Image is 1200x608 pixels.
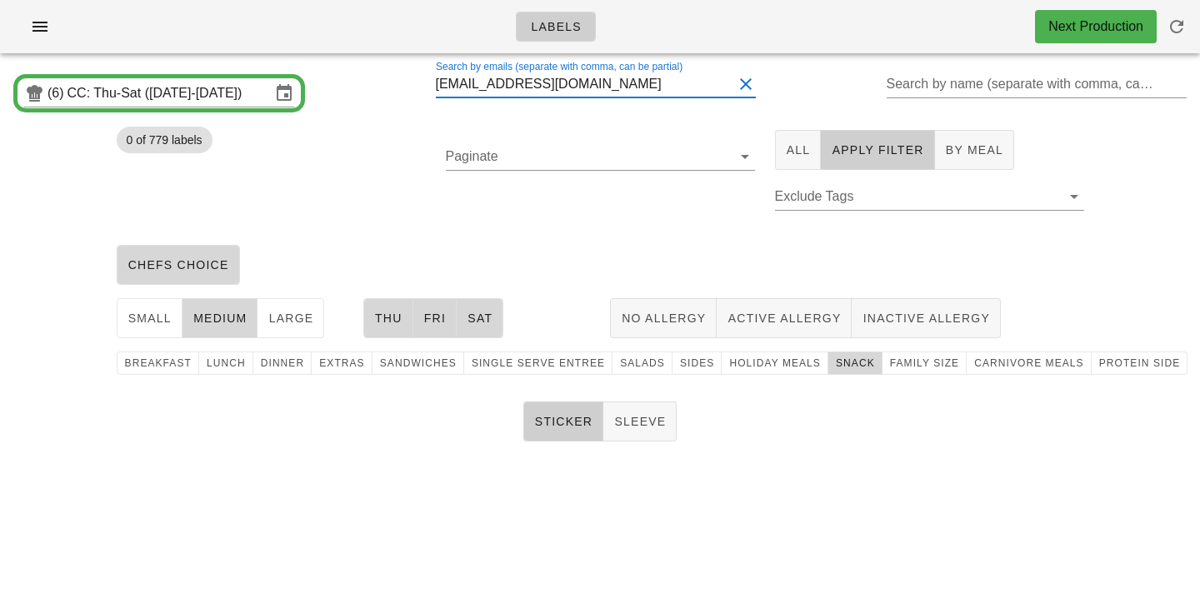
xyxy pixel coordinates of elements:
span: sandwiches [379,357,457,369]
span: family size [889,357,959,369]
button: lunch [199,351,253,375]
button: family size [882,351,967,375]
label: Search by emails (separate with comma, can be partial) [436,61,682,73]
button: Active Allergy [717,298,852,338]
div: Paginate [446,143,755,170]
span: medium [192,311,247,325]
span: Sleeve [613,415,666,428]
span: Apply Filter [831,143,923,157]
span: single serve entree [471,357,605,369]
div: (6) [47,85,67,102]
span: Salads [619,357,665,369]
button: snack [828,351,882,375]
span: small [127,311,172,325]
button: small [117,298,182,338]
button: holiday meals [722,351,828,375]
span: carnivore meals [973,357,1084,369]
span: All [786,143,811,157]
button: carnivore meals [967,351,1092,375]
span: protein side [1098,357,1181,369]
button: extras [312,351,372,375]
button: single serve entree [464,351,612,375]
button: medium [182,298,258,338]
button: breakfast [117,351,199,375]
button: large [257,298,324,338]
span: breakfast [124,357,192,369]
button: Sleeve [603,401,677,441]
button: protein side [1092,351,1188,375]
span: 0 of 779 labels [127,127,202,153]
button: chefs choice [117,245,240,285]
span: chefs choice [127,258,229,272]
button: Fri [413,298,457,338]
span: Active Allergy [727,311,841,325]
button: All [775,130,822,170]
button: Clear Search by emails (separate with comma, can be partial) [736,74,756,94]
span: Inactive Allergy [862,311,990,325]
div: Next Production [1048,17,1143,37]
span: Sat [467,311,492,325]
div: Exclude Tags [775,183,1084,210]
button: By Meal [935,130,1014,170]
button: Apply Filter [821,130,934,170]
button: No Allergy [610,298,717,338]
button: sandwiches [372,351,464,375]
span: snack [835,357,875,369]
button: Sat [457,298,503,338]
button: Salads [612,351,672,375]
span: Labels [530,20,582,33]
span: Sides [679,357,714,369]
span: Sticker [534,415,593,428]
button: Sticker [523,401,604,441]
span: holiday meals [728,357,821,369]
button: Thu [363,298,413,338]
span: Fri [423,311,447,325]
button: dinner [253,351,312,375]
button: Inactive Allergy [852,298,1001,338]
span: dinner [260,357,305,369]
span: extras [318,357,365,369]
a: Labels [516,12,596,42]
span: Thu [374,311,402,325]
span: By Meal [945,143,1003,157]
span: large [267,311,313,325]
span: No Allergy [621,311,706,325]
button: Sides [672,351,722,375]
span: lunch [206,357,246,369]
